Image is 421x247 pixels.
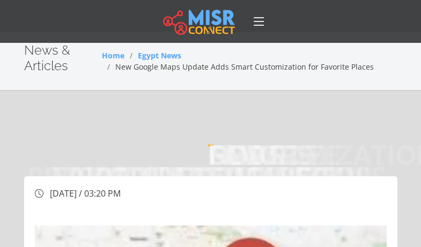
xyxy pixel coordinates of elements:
img: main.misr_connect [163,8,235,35]
span: New Google Maps Update Adds Smart Customization for Favorite Places [115,62,374,72]
span: [DATE] / 03:20 PM [50,188,121,199]
a: Home [102,50,124,61]
span: News & Articles [24,42,70,73]
a: Egypt News [138,50,181,61]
